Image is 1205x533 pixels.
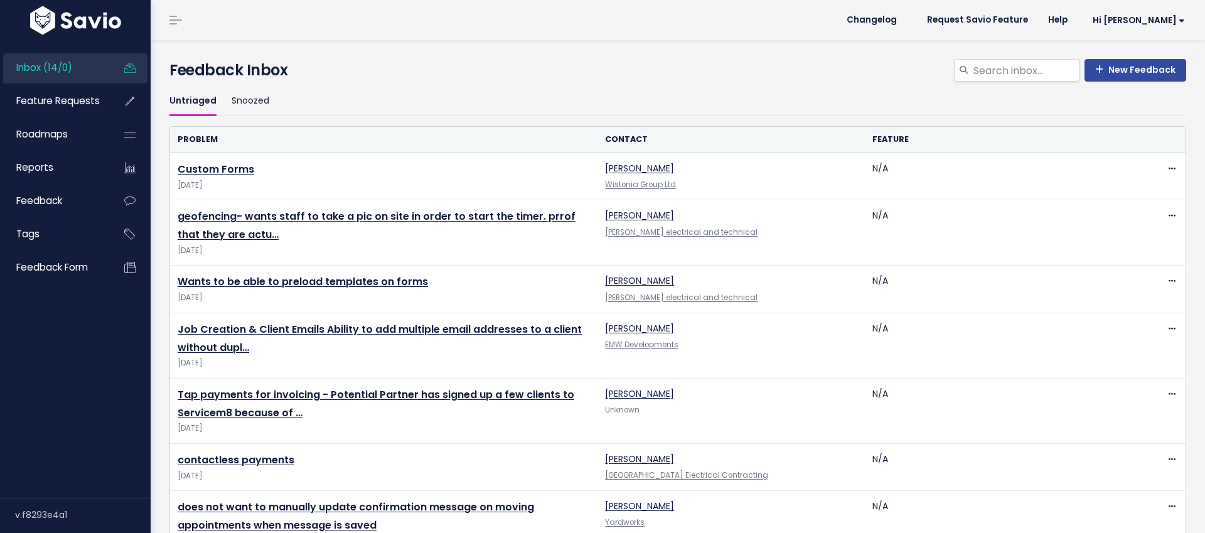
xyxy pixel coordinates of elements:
a: [PERSON_NAME] [605,500,674,512]
a: Feedback [3,186,104,215]
span: Feedback [16,194,62,207]
a: Custom Forms [178,162,254,176]
a: [PERSON_NAME] electrical and technical [605,293,758,303]
th: Feature [865,127,1132,153]
ul: Filter feature requests [169,87,1186,116]
a: Snoozed [232,87,269,116]
a: [PERSON_NAME] [605,274,674,287]
span: Changelog [847,16,897,24]
td: N/A [865,313,1132,378]
a: geofencing- wants staff to take a pic on site in order to start the timer. prrof that they are actu… [178,209,576,242]
a: Hi [PERSON_NAME] [1078,11,1195,30]
a: [PERSON_NAME] [605,387,674,400]
a: EMW Developments [605,340,678,350]
a: Feature Requests [3,87,104,116]
span: [DATE] [178,422,590,435]
a: Tap payments for invoicing - Potential Partner has signed up a few clients to Servicem8 because of … [178,387,574,420]
span: [DATE] [178,244,590,257]
img: logo-white.9d6f32f41409.svg [27,6,124,35]
a: Roadmaps [3,120,104,149]
a: Job Creation & Client Emails Ability to add multiple email addresses to a client without dupl… [178,322,582,355]
span: [DATE] [178,470,590,483]
div: v.f8293e4a1 [15,498,151,531]
a: Reports [3,153,104,182]
span: Feedback form [16,261,88,274]
th: Contact [597,127,865,153]
a: [PERSON_NAME] [605,453,674,465]
input: Search inbox... [972,59,1079,82]
td: N/A [865,443,1132,490]
th: Problem [170,127,597,153]
h4: Feedback Inbox [169,59,1186,82]
span: Reports [16,161,53,174]
a: Untriaged [169,87,217,116]
a: Inbox (14/0) [3,53,104,82]
a: [PERSON_NAME] [605,322,674,335]
td: N/A [865,266,1132,313]
span: Unknown [605,405,640,415]
span: Tags [16,227,40,240]
td: N/A [865,200,1132,266]
a: [PERSON_NAME] electrical and technical [605,227,758,237]
td: N/A [865,153,1132,200]
a: contactless payments [178,453,294,467]
a: Wistonia Group Ltd [605,180,676,190]
span: Inbox (14/0) [16,61,72,74]
a: Tags [3,220,104,249]
span: Roadmaps [16,127,68,141]
a: [PERSON_NAME] [605,209,674,222]
a: [GEOGRAPHIC_DATA] Electrical Contracting [605,470,768,480]
a: Wants to be able to preload templates on forms [178,274,428,289]
a: New Feedback [1084,59,1186,82]
a: Help [1038,11,1078,30]
a: Request Savio Feature [917,11,1038,30]
span: Feature Requests [16,94,100,107]
a: [PERSON_NAME] [605,162,674,175]
a: does not want to manually update confirmation message on moving appointments when message is saved [178,500,534,532]
a: Yardworks [605,517,645,527]
td: N/A [865,378,1132,443]
span: [DATE] [178,291,590,304]
span: Hi [PERSON_NAME] [1093,16,1185,25]
a: Feedback form [3,253,104,282]
span: [DATE] [178,357,590,370]
span: [DATE] [178,179,590,192]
